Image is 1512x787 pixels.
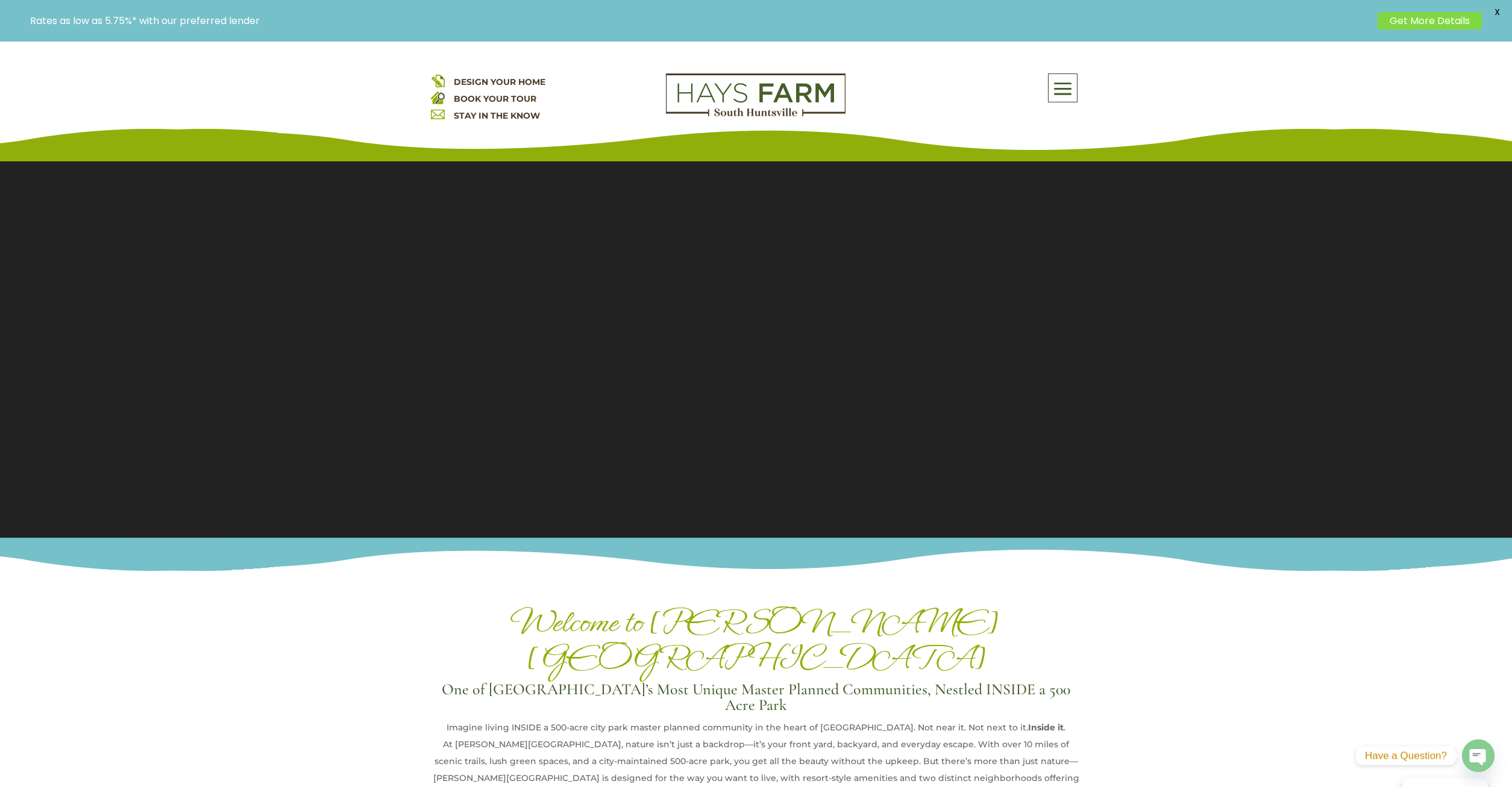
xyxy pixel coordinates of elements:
img: Logo [666,73,845,117]
a: DESIGN YOUR HOME [454,76,545,87]
strong: Inside it [1028,722,1064,733]
p: Rates as low as 5.75%* with our preferred lender [30,15,1372,26]
img: design your home [431,73,445,87]
h3: One of [GEOGRAPHIC_DATA]’s Most Unique Master Planned Communities, Nestled INSIDE a 500 Acre Park [431,682,1082,719]
a: STAY IN THE KNOW [454,110,540,121]
img: book your home tour [431,90,445,104]
h1: Welcome to [PERSON_NAME][GEOGRAPHIC_DATA] [431,605,1082,682]
span: X [1488,3,1506,21]
a: BOOK YOUR TOUR [454,93,536,104]
div: Imagine living INSIDE a 500-acre city park master planned community in the heart of [GEOGRAPHIC_D... [431,719,1082,736]
a: hays farm homes huntsville development [666,108,845,119]
a: Get More Details [1378,12,1482,30]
